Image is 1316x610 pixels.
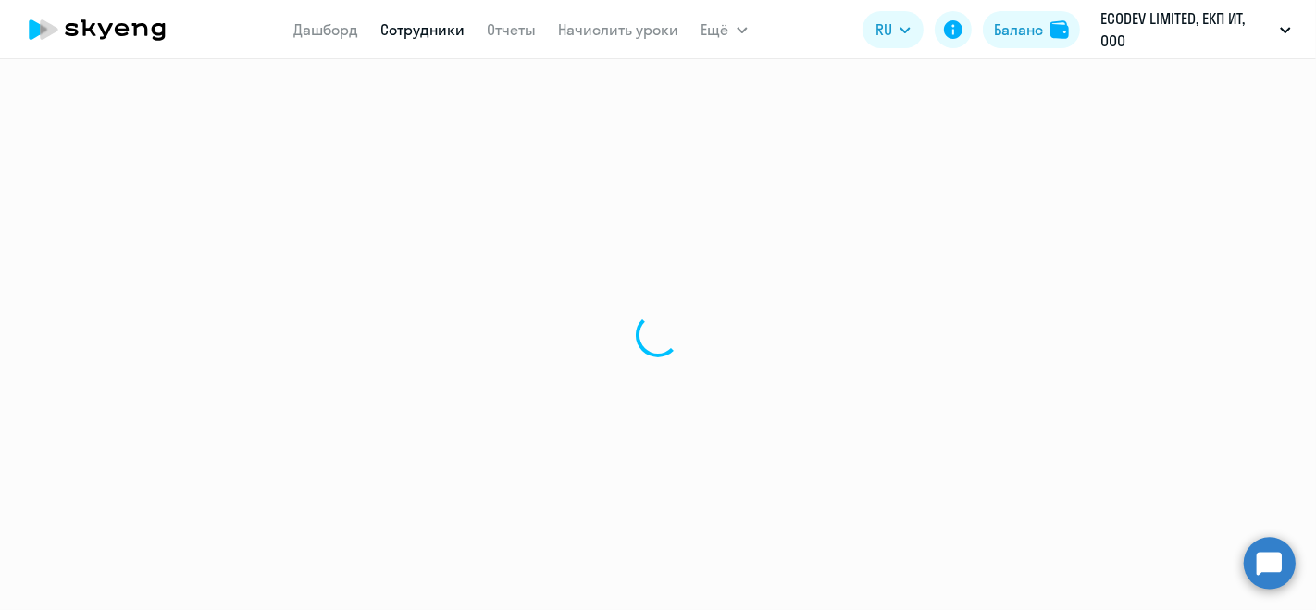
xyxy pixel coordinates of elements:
[701,11,748,48] button: Ещё
[994,19,1043,41] div: Баланс
[1050,20,1069,39] img: balance
[863,11,924,48] button: RU
[294,20,359,39] a: Дашборд
[983,11,1080,48] button: Балансbalance
[875,19,892,41] span: RU
[1091,7,1300,52] button: ECODEV LIMITED, ЕКП ИТ, ООО
[381,20,466,39] a: Сотрудники
[488,20,537,39] a: Отчеты
[559,20,679,39] a: Начислить уроки
[701,19,729,41] span: Ещё
[1100,7,1273,52] p: ECODEV LIMITED, ЕКП ИТ, ООО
